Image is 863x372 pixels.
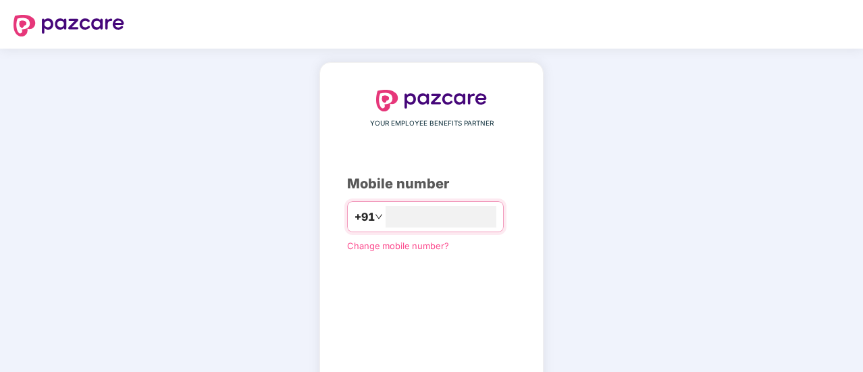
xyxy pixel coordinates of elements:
[347,240,449,251] a: Change mobile number?
[14,15,124,36] img: logo
[376,90,487,111] img: logo
[355,209,375,225] span: +91
[370,118,494,129] span: YOUR EMPLOYEE BENEFITS PARTNER
[347,174,516,194] div: Mobile number
[375,213,383,221] span: down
